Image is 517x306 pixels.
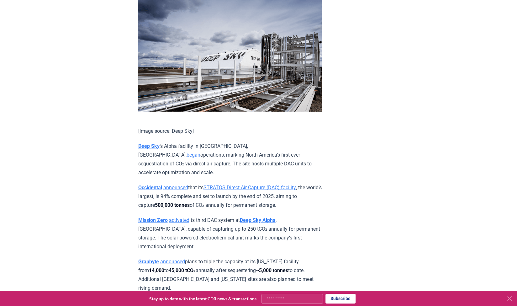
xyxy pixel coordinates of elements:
p: that its , the world’s largest, is 94% complete and set to launch by the end of 2025, aiming to c... [138,183,322,210]
strong: 45,000 tCO₂ [169,267,196,273]
strong: 14,000 [149,267,164,273]
a: activated [169,217,189,223]
p: [Image source: Deep Sky] [138,127,322,136]
strong: 500,000 tonnes [155,202,190,208]
a: Deep Sky Alpha [240,217,276,223]
a: Mission Zero [138,217,168,223]
p: ’s Alpha facility in [GEOGRAPHIC_DATA], [GEOGRAPHIC_DATA], operations, marking North America’s fi... [138,142,322,177]
a: announced [160,259,185,265]
a: announced [163,185,188,191]
a: Occidental [138,185,162,191]
a: began [187,152,200,158]
a: Deep Sky [138,143,160,149]
p: its third DAC system at , [GEOGRAPHIC_DATA], capable of capturing up to 250 tCO₂ annually for per... [138,216,322,251]
a: Graphyte [138,259,159,265]
a: STRATOS Direct Air Capture (DAC) facility [203,185,296,191]
strong: ~5,000 tonnes [256,267,288,273]
p: plans to triple the capacity at its [US_STATE] facility from to annually after sequestering to da... [138,257,322,293]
